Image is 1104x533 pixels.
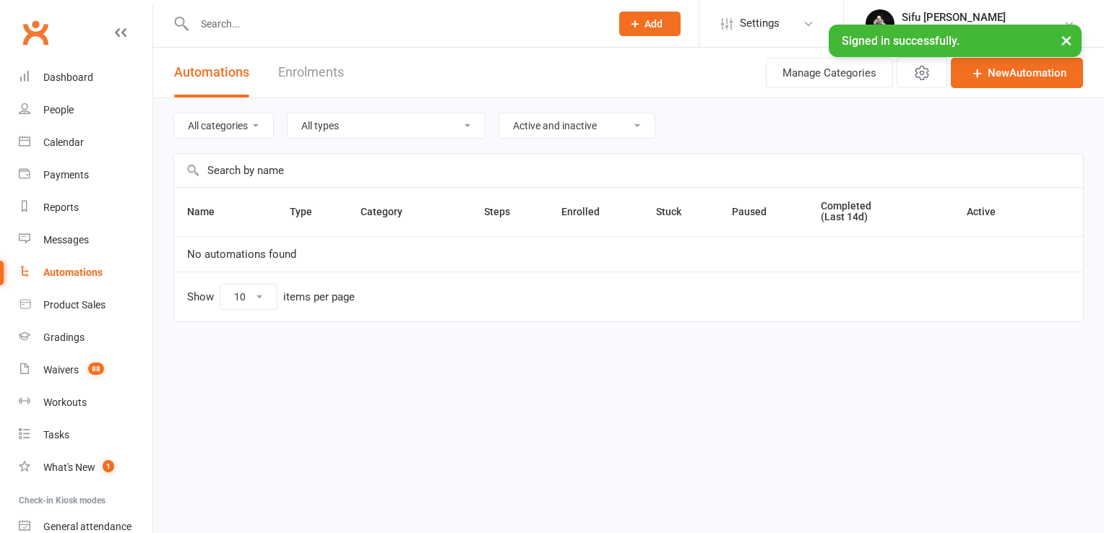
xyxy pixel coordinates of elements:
[187,203,230,220] button: Name
[88,363,104,375] span: 88
[19,94,152,126] a: People
[19,386,152,419] a: Workouts
[187,284,355,310] div: Show
[842,34,959,48] span: Signed in successfully.
[43,429,69,441] div: Tasks
[19,419,152,451] a: Tasks
[103,460,114,472] span: 1
[43,234,89,246] div: Messages
[1053,25,1079,56] button: ×
[43,521,131,532] div: General attendance
[902,24,1064,37] div: Emerald Dragon Martial Arts Pty Ltd
[43,461,95,473] div: What's New
[43,331,85,343] div: Gradings
[174,48,249,97] button: Automations
[644,18,663,30] span: Add
[19,354,152,386] a: Waivers 88
[19,61,152,94] a: Dashboard
[19,321,152,354] a: Gradings
[951,58,1083,88] a: NewAutomation
[361,206,418,217] span: Category
[187,206,230,217] span: Name
[43,169,89,181] div: Payments
[174,236,1083,272] td: No automations found
[43,201,79,213] div: Reports
[43,104,74,116] div: People
[277,188,348,236] th: Type
[954,203,1012,220] button: Active
[361,203,418,220] button: Category
[19,256,152,289] a: Automations
[740,7,780,40] span: Settings
[19,224,152,256] a: Messages
[902,11,1064,24] div: Sifu [PERSON_NAME]
[43,266,103,278] div: Automations
[821,200,871,222] span: Completed (Last 14d)
[19,289,152,321] a: Product Sales
[17,14,53,51] a: Clubworx
[866,9,894,38] img: thumb_image1710756300.png
[19,191,152,224] a: Reports
[283,291,355,303] div: items per page
[43,136,84,148] div: Calendar
[43,396,87,408] div: Workouts
[174,154,1083,187] input: Search by name
[43,299,105,311] div: Product Sales
[719,188,808,236] th: Paused
[548,188,643,236] th: Enrolled
[43,71,93,83] div: Dashboard
[190,14,600,34] input: Search...
[19,451,152,484] a: What's New1
[967,206,996,217] span: Active
[19,126,152,159] a: Calendar
[19,159,152,191] a: Payments
[619,12,681,36] button: Add
[471,188,548,236] th: Steps
[43,364,79,376] div: Waivers
[643,188,719,236] th: Stuck
[766,58,893,88] button: Manage Categories
[278,48,344,97] a: Enrolments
